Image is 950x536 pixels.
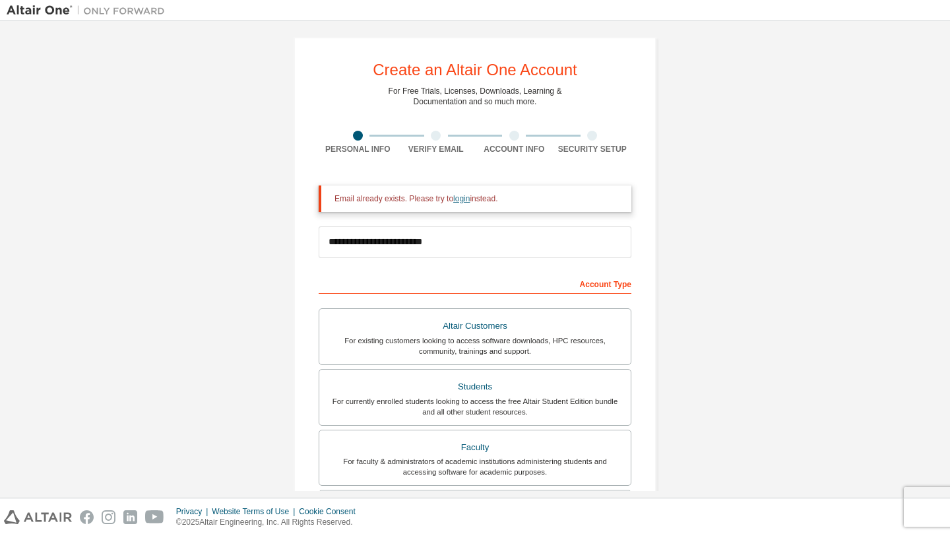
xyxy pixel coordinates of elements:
img: Altair One [7,4,172,17]
div: Verify Email [397,144,476,154]
div: Cookie Consent [299,506,363,517]
img: facebook.svg [80,510,94,524]
img: altair_logo.svg [4,510,72,524]
div: Personal Info [319,144,397,154]
div: Create an Altair One Account [373,62,577,78]
img: youtube.svg [145,510,164,524]
img: instagram.svg [102,510,115,524]
div: Account Type [319,273,631,294]
div: Privacy [176,506,212,517]
p: © 2025 Altair Engineering, Inc. All Rights Reserved. [176,517,364,528]
div: Email already exists. Please try to instead. [334,193,621,204]
div: Altair Customers [327,317,623,335]
div: Faculty [327,438,623,457]
div: Security Setup [554,144,632,154]
img: linkedin.svg [123,510,137,524]
div: Account Info [475,144,554,154]
div: Website Terms of Use [212,506,299,517]
div: For Free Trials, Licenses, Downloads, Learning & Documentation and so much more. [389,86,562,107]
div: For faculty & administrators of academic institutions administering students and accessing softwa... [327,456,623,477]
div: For currently enrolled students looking to access the free Altair Student Edition bundle and all ... [327,396,623,417]
a: login [453,194,470,203]
div: Students [327,378,623,396]
div: For existing customers looking to access software downloads, HPC resources, community, trainings ... [327,335,623,356]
